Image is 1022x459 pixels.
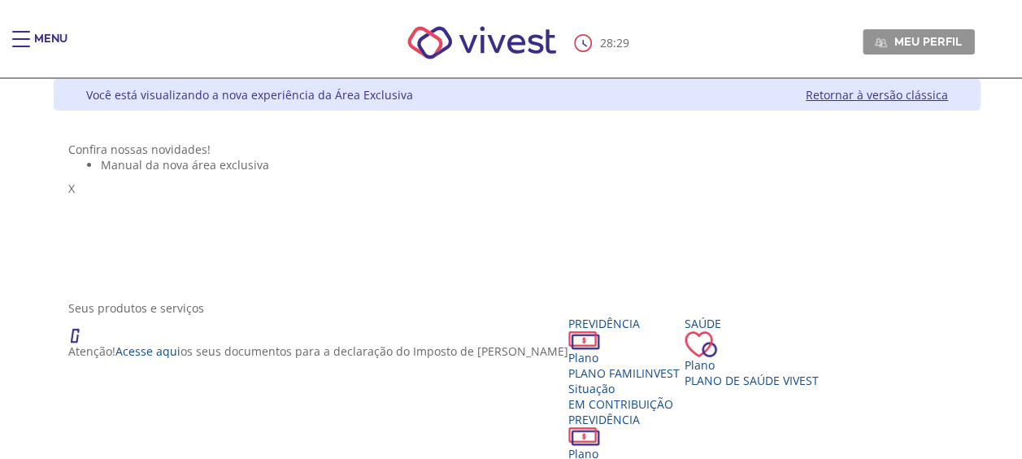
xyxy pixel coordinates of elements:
[685,357,819,373] div: Plano
[34,31,67,63] div: Menu
[115,343,180,359] a: Acesse aqui
[68,316,96,343] img: ico_atencao.png
[68,142,966,284] section: <span lang="pt-BR" dir="ltr">Visualizador do Conteúdo da Web</span> 1
[685,316,819,388] a: Saúde PlanoPlano de Saúde VIVEST
[685,316,819,331] div: Saúde
[685,373,819,388] span: Plano de Saúde VIVEST
[568,381,685,396] div: Situação
[86,87,413,103] div: Você está visualizando a nova experiência da Área Exclusiva
[568,412,685,427] div: Previdência
[574,34,633,52] div: :
[568,396,673,412] span: EM CONTRIBUIÇÃO
[863,29,975,54] a: Meu perfil
[875,37,887,49] img: Meu perfil
[68,181,75,196] span: X
[568,316,685,412] a: Previdência PlanoPLANO FAMILINVEST SituaçãoEM CONTRIBUIÇÃO
[101,157,269,173] span: Manual da nova área exclusiva
[568,350,685,365] div: Plano
[389,8,574,77] img: Vivest
[685,331,717,357] img: ico_coracao.png
[568,427,600,446] img: ico_dinheiro.png
[568,316,685,331] div: Previdência
[68,343,568,359] p: Atenção! os seus documentos para a declaração do Imposto de [PERSON_NAME]
[568,331,600,350] img: ico_dinheiro.png
[600,35,613,50] span: 28
[68,300,966,316] div: Seus produtos e serviços
[68,142,966,157] div: Confira nossas novidades!
[616,35,629,50] span: 29
[568,365,680,381] span: PLANO FAMILINVEST
[806,87,948,103] a: Retornar à versão clássica
[894,34,962,49] span: Meu perfil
